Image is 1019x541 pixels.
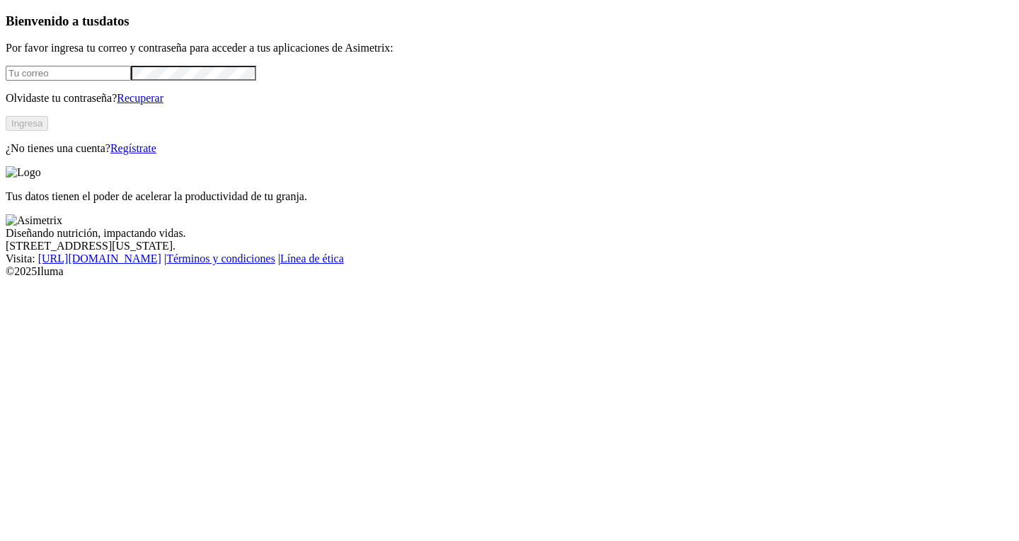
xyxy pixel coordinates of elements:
a: [URL][DOMAIN_NAME] [38,252,161,264]
div: Visita : | | [6,252,1013,265]
a: Regístrate [110,142,156,154]
div: © 2025 Iluma [6,265,1013,278]
a: Términos y condiciones [166,252,275,264]
div: Diseñando nutrición, impactando vidas. [6,227,1013,240]
a: Línea de ética [280,252,344,264]
a: Recuperar [117,92,163,104]
p: Olvidaste tu contraseña? [6,92,1013,105]
p: ¿No tienes una cuenta? [6,142,1013,155]
p: Por favor ingresa tu correo y contraseña para acceder a tus aplicaciones de Asimetrix: [6,42,1013,54]
span: datos [99,13,129,28]
button: Ingresa [6,116,48,131]
h3: Bienvenido a tus [6,13,1013,29]
p: Tus datos tienen el poder de acelerar la productividad de tu granja. [6,190,1013,203]
div: [STREET_ADDRESS][US_STATE]. [6,240,1013,252]
img: Logo [6,166,41,179]
input: Tu correo [6,66,131,81]
img: Asimetrix [6,214,62,227]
